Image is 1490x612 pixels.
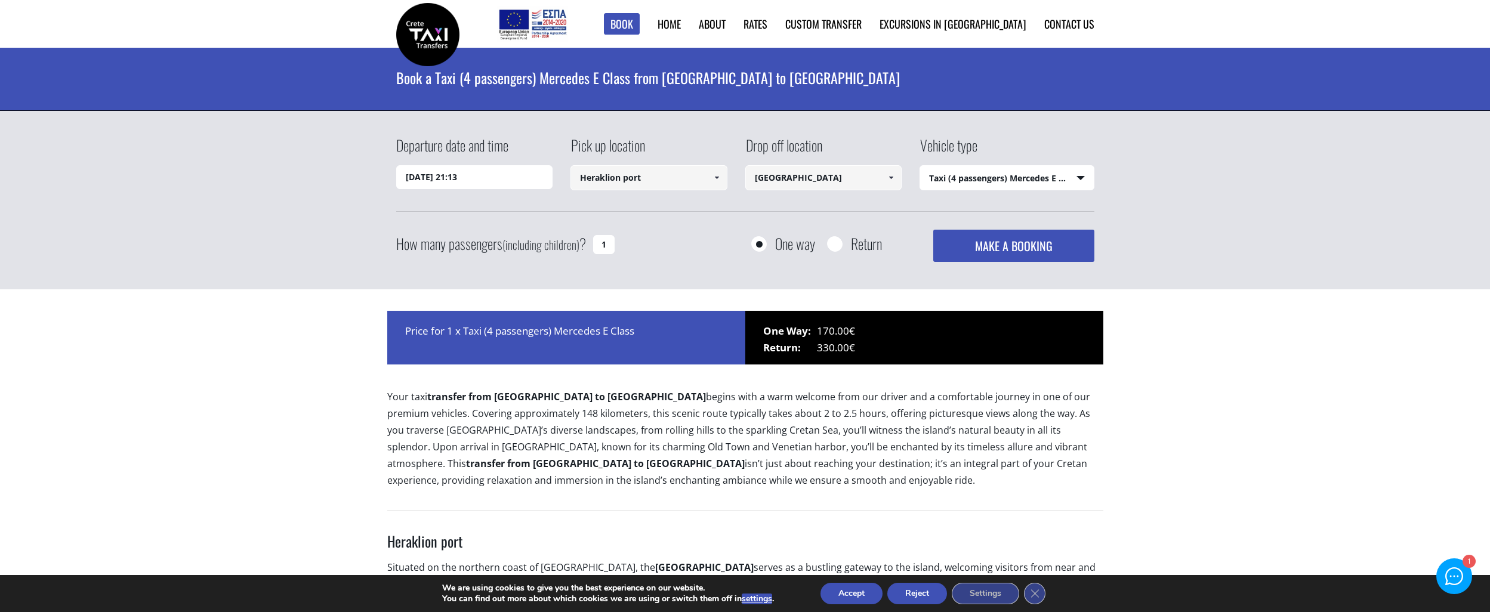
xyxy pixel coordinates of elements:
[920,166,1094,191] span: Taxi (4 passengers) Mercedes E Class
[887,583,947,604] button: Reject
[745,311,1103,364] div: 170.00€ 330.00€
[742,594,772,604] button: settings
[655,561,754,574] strong: [GEOGRAPHIC_DATA]
[707,165,726,190] a: Show All Items
[920,135,977,165] label: Vehicle type
[387,388,1103,499] p: Your taxi begins with a warm welcome from our driver and a comfortable journey in one of our prem...
[881,165,901,190] a: Show All Items
[387,311,745,364] div: Price for 1 x Taxi (4 passengers) Mercedes E Class
[396,3,459,66] img: Crete Taxi Transfers | Book a Taxi transfer from Heraklion port to Chania city | Crete Taxi Trans...
[396,48,1094,107] h1: Book a Taxi (4 passengers) Mercedes E Class from [GEOGRAPHIC_DATA] to [GEOGRAPHIC_DATA]
[1024,583,1045,604] button: Close GDPR Cookie Banner
[745,165,902,190] input: Select drop-off location
[745,135,822,165] label: Drop off location
[442,583,774,594] p: We are using cookies to give you the best experience on our website.
[699,16,726,32] a: About
[933,230,1094,262] button: MAKE A BOOKING
[502,236,579,254] small: (including children)
[785,16,862,32] a: Custom Transfer
[763,339,817,356] span: Return:
[387,532,1103,559] h3: Heraklion port
[442,594,774,604] p: You can find out more about which cookies we are using or switch them off in .
[775,236,815,251] label: One way
[658,16,681,32] a: Home
[396,230,586,259] label: How many passengers ?
[1462,556,1474,568] div: 1
[396,27,459,39] a: Crete Taxi Transfers | Book a Taxi transfer from Heraklion port to Chania city | Crete Taxi Trans...
[466,457,745,470] b: transfer from [GEOGRAPHIC_DATA] to [GEOGRAPHIC_DATA]
[952,583,1019,604] button: Settings
[744,16,767,32] a: Rates
[1044,16,1094,32] a: Contact us
[570,165,727,190] input: Select pickup location
[604,13,640,35] a: Book
[427,390,706,403] b: transfer from [GEOGRAPHIC_DATA] to [GEOGRAPHIC_DATA]
[820,583,883,604] button: Accept
[851,236,882,251] label: Return
[387,559,1103,602] p: Situated on the northern coast of [GEOGRAPHIC_DATA], the serves as a bustling gateway to the isla...
[497,6,568,42] img: e-bannersEUERDF180X90.jpg
[570,135,645,165] label: Pick up location
[396,135,508,165] label: Departure date and time
[880,16,1026,32] a: Excursions in [GEOGRAPHIC_DATA]
[763,323,817,339] span: One Way:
